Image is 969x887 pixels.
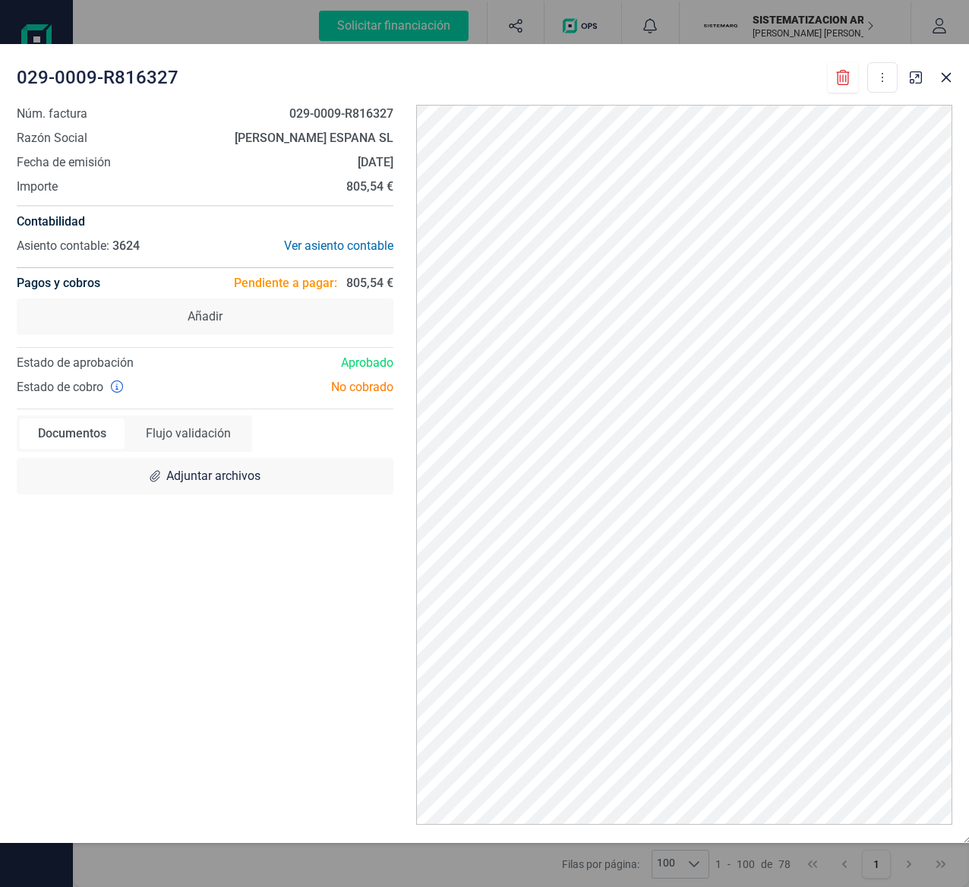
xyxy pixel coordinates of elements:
span: Importe [17,178,58,196]
div: No cobrado [205,378,405,396]
div: Flujo validación [128,418,249,449]
h4: Pagos y cobros [17,268,100,298]
div: Ver asiento contable [205,237,393,255]
span: Adjuntar archivos [166,467,260,485]
span: Razón Social [17,129,87,147]
span: Añadir [188,308,223,326]
span: Pendiente a pagar: [234,274,337,292]
strong: [DATE] [358,155,393,169]
div: Aprobado [205,354,405,372]
strong: [PERSON_NAME] ESPANA SL [235,131,393,145]
span: Núm. factura [17,105,87,123]
span: Asiento contable: [17,238,109,253]
div: Documentos [20,418,125,449]
div: Adjuntar archivos [17,458,393,494]
span: 3624 [112,238,140,253]
span: Estado de aprobación [17,355,134,370]
span: Estado de cobro [17,378,103,396]
strong: 805,54 € [346,179,393,194]
h4: Contabilidad [17,213,393,231]
span: 029-0009-R816327 [17,65,178,90]
button: Close [934,65,958,90]
span: Fecha de emisión [17,153,111,172]
strong: 029-0009-R816327 [289,106,393,121]
span: 805,54 € [346,274,393,292]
